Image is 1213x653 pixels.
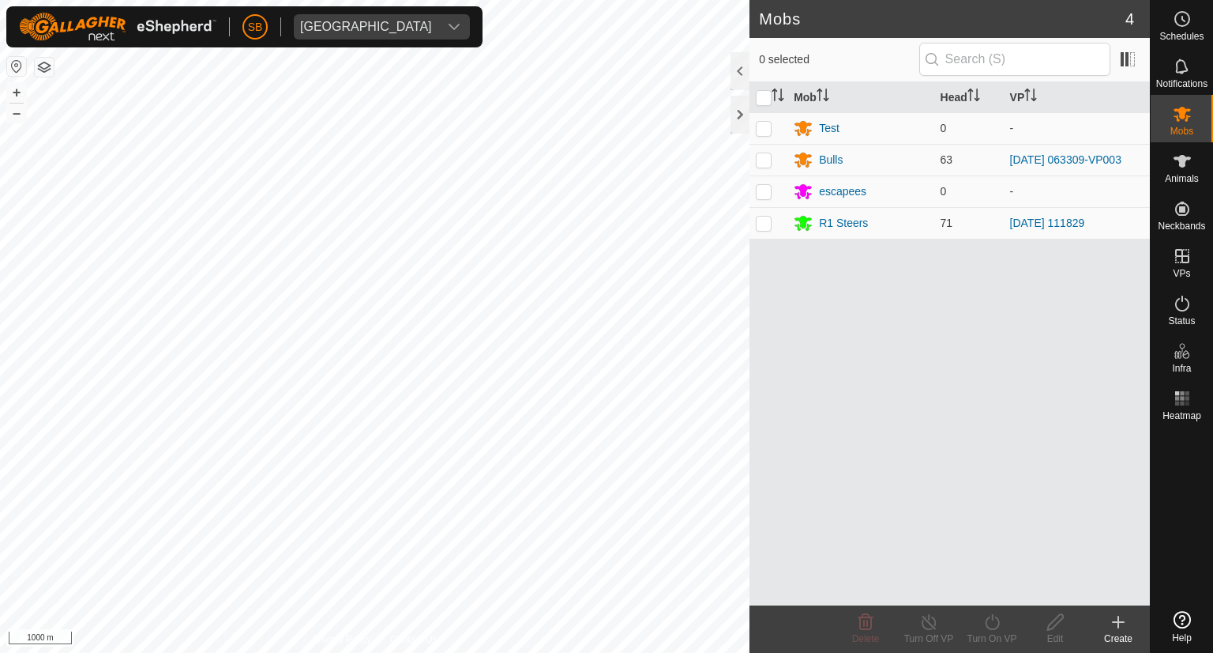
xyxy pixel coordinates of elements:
[787,82,933,113] th: Mob
[819,152,843,168] div: Bulls
[1162,411,1201,421] span: Heatmap
[772,91,784,104] p-sorticon: Activate to sort
[967,91,980,104] p-sorticon: Activate to sort
[248,19,263,36] span: SB
[438,14,470,40] div: dropdown trigger
[1125,7,1134,31] span: 4
[35,58,54,77] button: Map Layers
[1024,91,1037,104] p-sorticon: Activate to sort
[390,632,437,647] a: Contact Us
[7,83,26,102] button: +
[1156,79,1207,89] span: Notifications
[759,9,1125,28] h2: Mobs
[1023,632,1087,646] div: Edit
[960,632,1023,646] div: Turn On VP
[294,14,438,40] span: Tangihanga station
[1010,153,1121,166] a: [DATE] 063309-VP003
[852,633,880,644] span: Delete
[1151,605,1213,649] a: Help
[897,632,960,646] div: Turn Off VP
[941,185,947,198] span: 0
[941,153,953,166] span: 63
[1158,221,1205,231] span: Neckbands
[19,13,216,41] img: Gallagher Logo
[1004,112,1150,144] td: -
[1159,32,1204,41] span: Schedules
[313,632,372,647] a: Privacy Policy
[941,217,953,229] span: 71
[1004,82,1150,113] th: VP
[1172,364,1191,373] span: Infra
[1165,174,1199,183] span: Animals
[934,82,1004,113] th: Head
[1004,176,1150,207] td: -
[819,215,868,232] div: R1 Steers
[819,183,866,200] div: escapees
[1173,269,1190,278] span: VPs
[919,43,1110,76] input: Search (S)
[941,122,947,134] span: 0
[819,120,839,137] div: Test
[1172,633,1192,643] span: Help
[7,57,26,76] button: Reset Map
[1168,316,1195,326] span: Status
[7,104,26,123] button: –
[817,91,829,104] p-sorticon: Activate to sort
[1087,632,1150,646] div: Create
[1170,126,1193,136] span: Mobs
[300,21,432,33] div: [GEOGRAPHIC_DATA]
[1010,217,1085,229] a: [DATE] 111829
[759,51,918,68] span: 0 selected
